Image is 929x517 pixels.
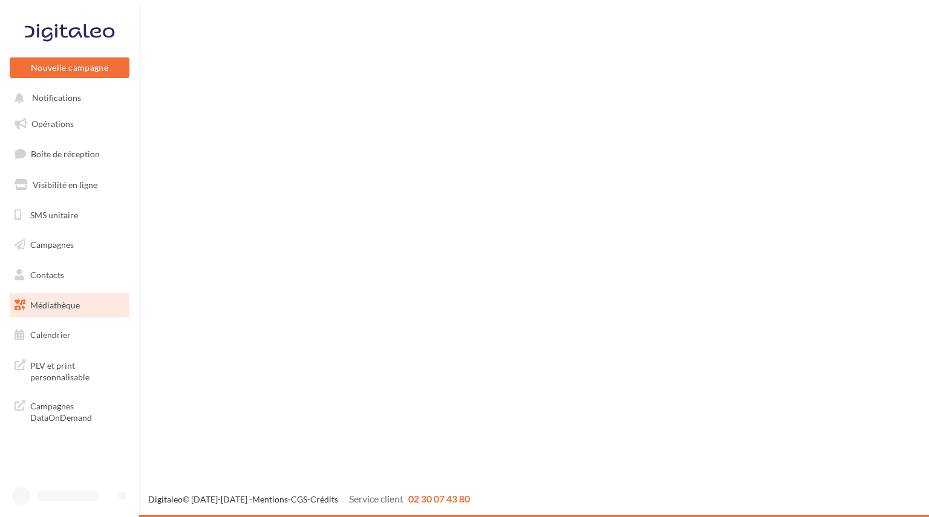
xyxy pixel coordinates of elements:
[7,203,132,228] a: SMS unitaire
[7,353,132,388] a: PLV et print personnalisable
[148,494,183,504] a: Digitaleo
[349,493,403,504] span: Service client
[7,262,132,288] a: Contacts
[31,149,100,159] span: Boîte de réception
[148,494,470,504] span: © [DATE]-[DATE] - - -
[408,493,470,504] span: 02 30 07 43 80
[7,232,132,258] a: Campagnes
[33,180,97,190] span: Visibilité en ligne
[252,494,288,504] a: Mentions
[30,270,64,280] span: Contacts
[310,494,338,504] a: Crédits
[7,393,132,429] a: Campagnes DataOnDemand
[30,239,74,250] span: Campagnes
[7,293,132,318] a: Médiathèque
[30,330,71,340] span: Calendrier
[30,300,80,310] span: Médiathèque
[31,119,74,129] span: Opérations
[7,172,132,198] a: Visibilité en ligne
[30,398,125,424] span: Campagnes DataOnDemand
[10,57,129,78] button: Nouvelle campagne
[30,357,125,383] span: PLV et print personnalisable
[291,494,307,504] a: CGS
[7,322,132,348] a: Calendrier
[32,93,81,103] span: Notifications
[30,209,78,219] span: SMS unitaire
[7,111,132,137] a: Opérations
[7,141,132,167] a: Boîte de réception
